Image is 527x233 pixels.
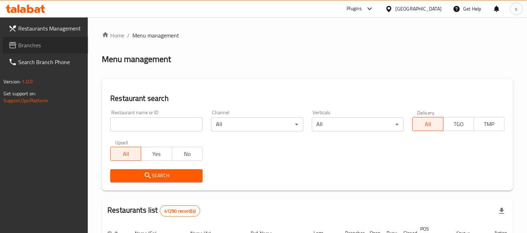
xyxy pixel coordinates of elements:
[515,5,518,13] span: s
[144,149,169,159] span: Yes
[127,31,130,40] li: /
[110,147,141,161] button: All
[18,41,83,49] span: Branches
[141,147,172,161] button: Yes
[477,119,502,129] span: TMP
[4,77,21,86] span: Version:
[443,117,474,131] button: TGO
[312,117,404,131] div: All
[115,140,128,145] label: Upsell
[175,149,200,159] span: No
[4,96,48,105] a: Support.OpsPlatform
[172,147,203,161] button: No
[3,20,88,37] a: Restaurants Management
[412,117,443,131] button: All
[417,110,435,115] label: Delivery
[110,169,203,182] button: Search
[395,5,442,13] div: [GEOGRAPHIC_DATA]
[347,5,362,13] div: Plugins
[3,54,88,70] a: Search Branch Phone
[493,203,510,219] div: Export file
[3,37,88,54] a: Branches
[102,31,124,40] a: Home
[110,117,203,131] input: Search for restaurant name or ID..
[18,58,83,66] span: Search Branch Phone
[474,117,505,131] button: TMP
[160,208,200,214] span: 41290 record(s)
[110,93,505,104] h2: Restaurant search
[4,89,36,98] span: Get support on:
[107,205,200,217] h2: Restaurants list
[22,77,33,86] span: 1.0.0
[446,119,471,129] span: TGO
[160,205,200,217] div: Total records count
[18,24,83,33] span: Restaurants Management
[415,119,440,129] span: All
[116,171,197,180] span: Search
[113,149,138,159] span: All
[102,31,513,40] nav: breadcrumb
[132,31,179,40] span: Menu management
[211,117,303,131] div: All
[102,54,171,65] h2: Menu management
